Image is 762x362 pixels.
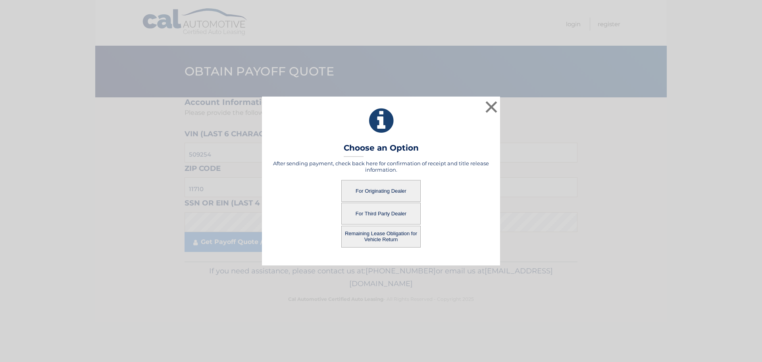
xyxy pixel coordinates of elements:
button: Remaining Lease Obligation for Vehicle Return [341,226,421,248]
h3: Choose an Option [344,143,419,157]
button: For Third Party Dealer [341,203,421,225]
button: For Originating Dealer [341,180,421,202]
h5: After sending payment, check back here for confirmation of receipt and title release information. [272,160,490,173]
button: × [483,99,499,115]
